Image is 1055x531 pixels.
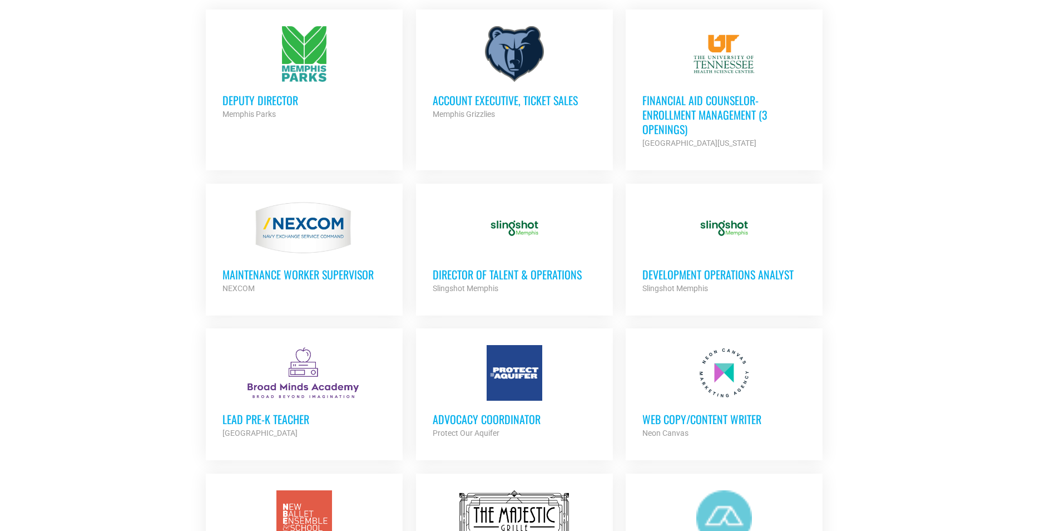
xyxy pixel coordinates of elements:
[626,328,823,456] a: Web Copy/Content Writer Neon Canvas
[416,328,613,456] a: Advocacy Coordinator Protect Our Aquifer
[222,429,298,437] strong: [GEOGRAPHIC_DATA]
[642,284,708,293] strong: Slingshot Memphis
[206,184,403,312] a: MAINTENANCE WORKER SUPERVISOR NEXCOM
[206,9,403,137] a: Deputy Director Memphis Parks
[433,267,596,282] h3: Director of Talent & Operations
[642,267,806,282] h3: Development Operations Analyst
[433,429,499,437] strong: Protect Our Aquifer
[222,93,386,107] h3: Deputy Director
[416,184,613,312] a: Director of Talent & Operations Slingshot Memphis
[206,328,403,456] a: Lead Pre-K Teacher [GEOGRAPHIC_DATA]
[626,9,823,166] a: Financial Aid Counselor-Enrollment Management (3 Openings) [GEOGRAPHIC_DATA][US_STATE]
[416,9,613,137] a: Account Executive, Ticket Sales Memphis Grizzlies
[433,110,495,119] strong: Memphis Grizzlies
[626,184,823,312] a: Development Operations Analyst Slingshot Memphis
[642,93,806,136] h3: Financial Aid Counselor-Enrollment Management (3 Openings)
[222,267,386,282] h3: MAINTENANCE WORKER SUPERVISOR
[642,139,756,147] strong: [GEOGRAPHIC_DATA][US_STATE]
[222,412,386,426] h3: Lead Pre-K Teacher
[433,412,596,426] h3: Advocacy Coordinator
[642,429,689,437] strong: Neon Canvas
[433,93,596,107] h3: Account Executive, Ticket Sales
[222,284,255,293] strong: NEXCOM
[433,284,498,293] strong: Slingshot Memphis
[222,110,276,119] strong: Memphis Parks
[642,412,806,426] h3: Web Copy/Content Writer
